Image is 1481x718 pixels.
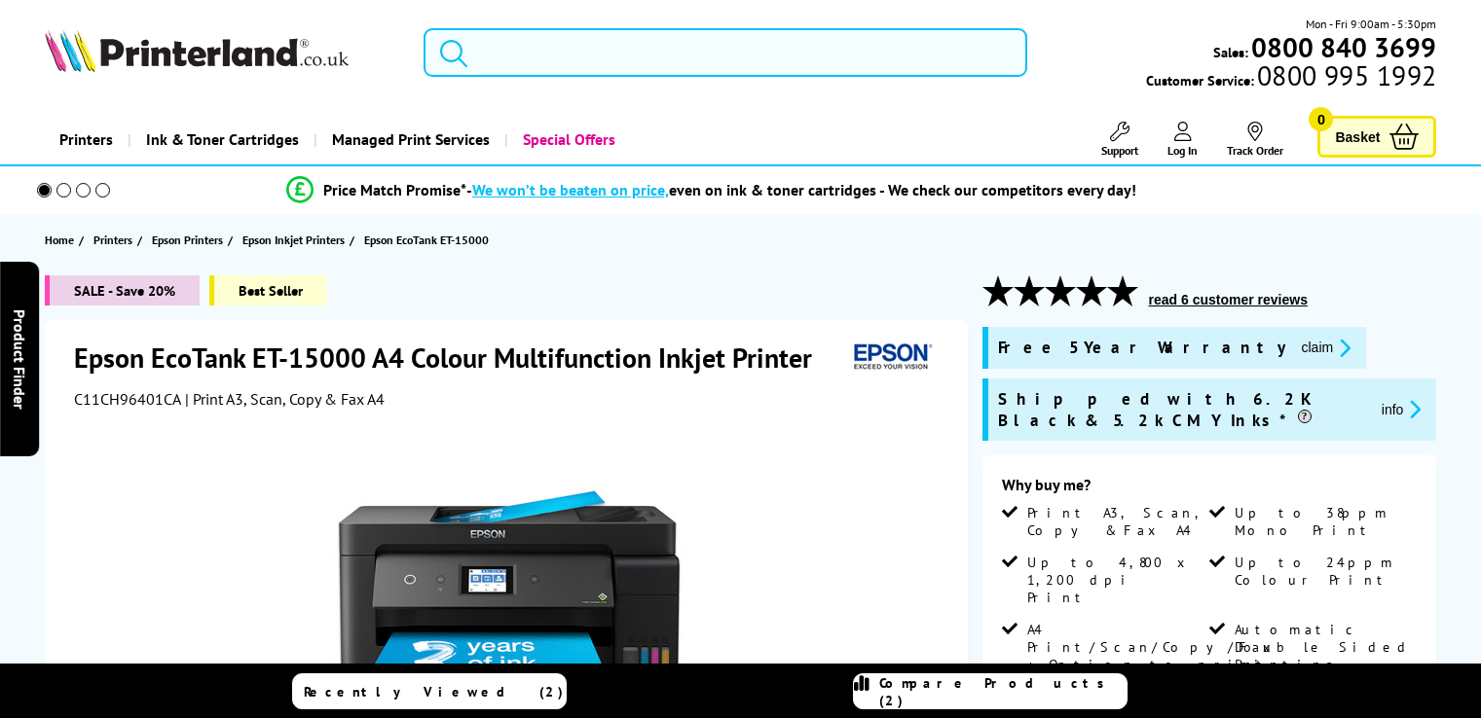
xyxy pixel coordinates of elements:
b: 0800 840 3699 [1251,29,1436,65]
span: Print A3, Scan, Copy & Fax A4 [1027,504,1205,539]
span: Shipped with 6.2K Black & 5.2k CMY Inks* [998,388,1366,431]
span: | Print A3, Scan, Copy & Fax A4 [185,389,385,409]
span: Basket [1335,124,1380,150]
a: Printers [45,115,128,164]
span: Epson Inkjet Printers [242,230,345,250]
a: Basket 0 [1317,116,1436,158]
a: Printerland Logo [45,29,399,76]
a: Epson Inkjet Printers [242,230,350,250]
a: Support [1101,122,1138,158]
span: Up to 4,800 x 1,200 dpi Print [1027,554,1205,606]
span: Printers [93,230,132,250]
span: C11CH96401CA [74,389,181,409]
span: Sales: [1213,43,1248,61]
span: Customer Service: [1146,66,1436,90]
span: SALE - Save 20% [45,275,200,305]
span: Product Finder [10,309,29,410]
span: Automatic Double Sided Printing [1235,621,1413,673]
a: Epson Printers [152,230,228,250]
img: Epson [846,340,936,376]
a: Special Offers [504,115,630,164]
span: 0 [1309,107,1333,131]
span: 0800 995 1992 [1254,66,1436,85]
span: Log In [1167,143,1198,158]
span: Support [1101,143,1138,158]
a: 0800 840 3699 [1248,38,1436,56]
div: - even on ink & toner cartridges - We check our competitors every day! [466,180,1136,199]
a: Track Order [1227,122,1283,158]
a: Home [45,230,79,250]
h1: Epson EcoTank ET-15000 A4 Colour Multifunction Inkjet Printer [74,340,832,376]
span: Ink & Toner Cartridges [146,115,299,164]
a: Recently Viewed (2) [292,673,567,709]
span: Best Seller [209,275,327,305]
button: read 6 customer reviews [1143,291,1314,308]
span: Home [45,230,74,250]
a: Compare Products (2) [853,673,1128,709]
span: Up to 24ppm Colour Print [1235,554,1413,589]
span: Compare Products (2) [879,674,1127,709]
span: Epson Printers [152,230,223,250]
span: We won’t be beaten on price, [472,180,669,199]
span: Recently Viewed (2) [304,683,564,700]
img: Printerland Logo [45,29,349,72]
li: modal_Promise [10,173,1413,207]
span: Price Match Promise* [323,180,466,199]
a: Ink & Toner Cartridges [128,115,314,164]
button: promo-description [1296,337,1357,359]
span: A4 Print/Scan/Copy/Fax + Option to print up to A3 with rear media feed [1027,621,1277,708]
span: Up to 38ppm Mono Print [1235,504,1413,539]
span: Mon - Fri 9:00am - 5:30pm [1306,15,1436,33]
button: promo-description [1376,398,1427,420]
span: Free 5 Year Warranty [998,337,1286,359]
span: Epson EcoTank ET-15000 [364,233,489,247]
div: Why buy me? [1002,475,1418,504]
a: Log In [1167,122,1198,158]
a: Managed Print Services [314,115,504,164]
a: Printers [93,230,137,250]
